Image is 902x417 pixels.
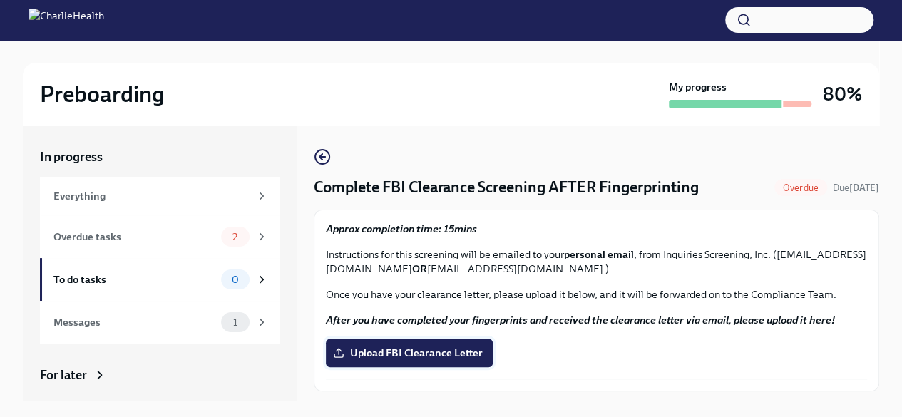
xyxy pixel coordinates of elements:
[774,182,827,193] span: Overdue
[223,274,247,285] span: 0
[40,258,280,301] a: To do tasks0
[40,177,280,215] a: Everything
[225,317,246,328] span: 1
[40,80,165,108] h2: Preboarding
[849,182,879,193] strong: [DATE]
[669,80,727,94] strong: My progress
[326,339,493,367] label: Upload FBI Clearance Letter
[53,229,215,244] div: Overdue tasks
[40,301,280,344] a: Messages1
[40,366,87,383] div: For later
[412,262,427,275] strong: OR
[53,188,250,204] div: Everything
[833,182,879,193] span: Due
[40,148,280,165] a: In progress
[53,272,215,287] div: To do tasks
[40,366,280,383] a: For later
[336,346,483,360] span: Upload FBI Clearance Letter
[40,215,280,258] a: Overdue tasks2
[823,81,862,107] h3: 80%
[326,247,867,276] p: Instructions for this screening will be emailed to your , from Inquiries Screening, Inc. ([EMAIL_...
[326,287,867,302] p: Once you have your clearance letter, please upload it below, and it will be forwarded on to the C...
[53,314,215,330] div: Messages
[29,9,104,31] img: CharlieHealth
[564,248,634,261] strong: personal email
[224,232,246,242] span: 2
[314,177,699,198] h4: Complete FBI Clearance Screening AFTER Fingerprinting
[326,222,477,235] strong: Approx completion time: 15mins
[833,181,879,195] span: October 9th, 2025 09:00
[326,314,835,326] strong: After you have completed your fingerprints and received the clearance letter via email, please up...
